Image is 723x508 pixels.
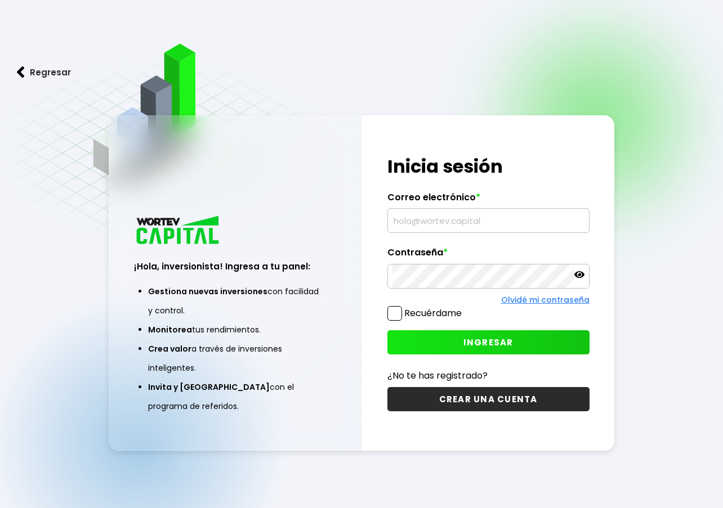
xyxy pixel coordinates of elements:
[387,330,590,354] button: INGRESAR
[404,307,462,320] label: Recuérdame
[387,192,590,209] label: Correo electrónico
[148,286,267,297] span: Gestiona nuevas inversiones
[17,66,25,78] img: flecha izquierda
[148,339,322,377] li: a través de inversiones inteligentes.
[148,324,192,335] span: Monitorea
[148,377,322,416] li: con el programa de referidos.
[387,368,590,411] a: ¿No te has registrado?CREAR UNA CUENTA
[392,209,584,232] input: hola@wortev.capital
[387,368,590,383] p: ¿No te has registrado?
[134,214,223,248] img: logo_wortev_capital
[148,320,322,339] li: tus rendimientos.
[463,336,514,348] span: INGRESAR
[148,381,270,393] span: Invita y [GEOGRAPHIC_DATA]
[148,282,322,320] li: con facilidad y control.
[501,294,590,305] a: Olvidé mi contraseña
[387,247,590,264] label: Contraseña
[387,387,590,411] button: CREAR UNA CUENTA
[148,343,191,354] span: Crea valor
[134,260,336,273] h3: ¡Hola, inversionista! Ingresa a tu panel:
[387,153,590,180] h1: Inicia sesión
